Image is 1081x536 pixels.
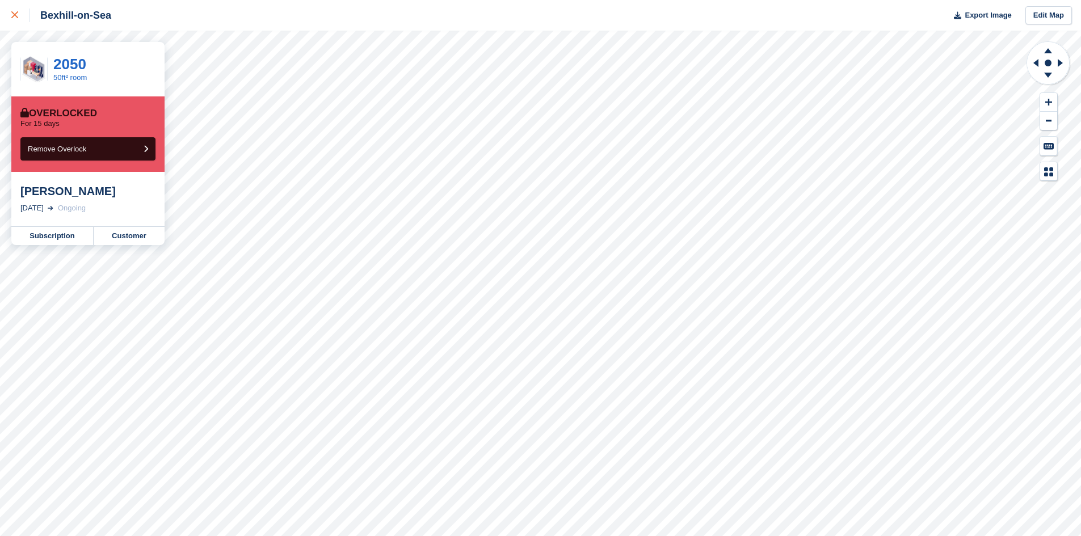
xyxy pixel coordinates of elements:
[20,108,97,119] div: Overlocked
[20,137,155,161] button: Remove Overlock
[20,119,60,128] p: For 15 days
[20,202,44,214] div: [DATE]
[53,73,87,82] a: 50ft² room
[965,10,1011,21] span: Export Image
[11,227,94,245] a: Subscription
[48,206,53,210] img: arrow-right-light-icn-cde0832a797a2874e46488d9cf13f60e5c3a73dbe684e267c42b8395dfbc2abf.svg
[28,145,86,153] span: Remove Overlock
[1040,112,1057,130] button: Zoom Out
[947,6,1012,25] button: Export Image
[53,56,86,73] a: 2050
[20,184,155,198] div: [PERSON_NAME]
[1040,137,1057,155] button: Keyboard Shortcuts
[21,55,47,83] img: 50FT.jpg
[1025,6,1072,25] a: Edit Map
[30,9,111,22] div: Bexhill-on-Sea
[1040,162,1057,181] button: Map Legend
[1040,93,1057,112] button: Zoom In
[94,227,165,245] a: Customer
[58,202,86,214] div: Ongoing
